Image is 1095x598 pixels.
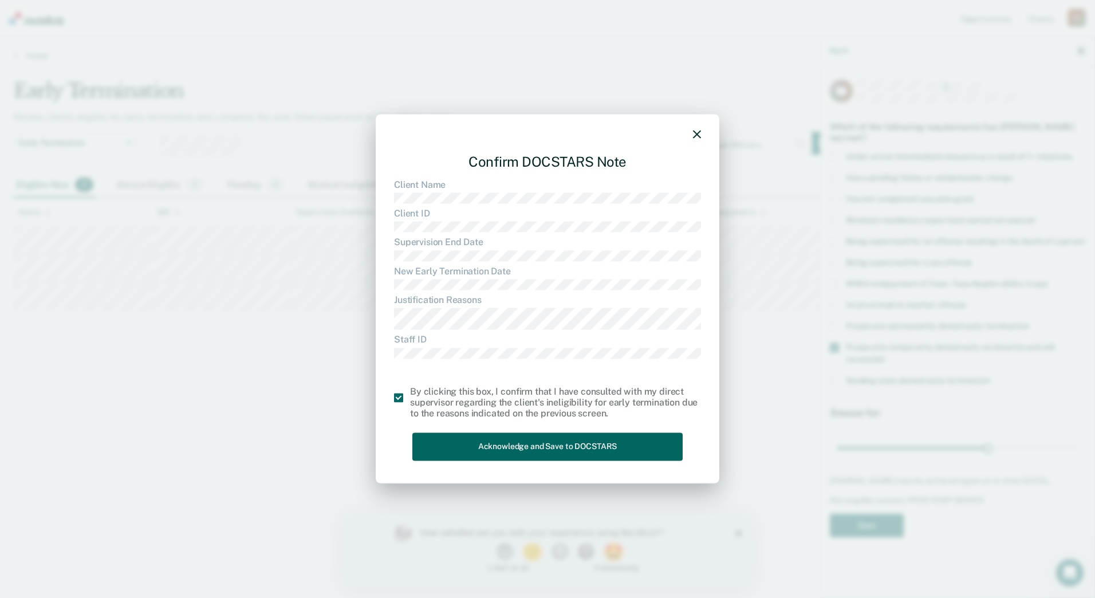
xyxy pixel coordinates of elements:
dt: Staff ID [394,335,701,345]
button: 3 [208,31,229,48]
div: 5 - Extremely [251,52,360,59]
dt: Client Name [394,179,701,190]
img: Profile image for Kim [50,11,69,30]
button: 1 [153,31,174,48]
dt: Justification Reasons [394,294,701,305]
button: Acknowledge and Save to DOCSTARS [412,433,683,461]
div: How satisfied are you with your experience using Recidiviz? [78,15,342,25]
dt: Supervision End Date [394,237,701,248]
dt: Client ID [394,208,701,219]
button: 2 [179,31,203,48]
div: 1 - Not at all [78,52,186,59]
div: By clicking this box, I confirm that I have consulted with my direct supervisor regarding the cli... [410,386,701,419]
button: 4 [235,31,255,48]
dt: New Early Termination Date [394,266,701,277]
div: Confirm DOCSTARS Note [394,144,701,179]
div: Close survey [393,17,400,24]
button: 5 [261,31,284,48]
